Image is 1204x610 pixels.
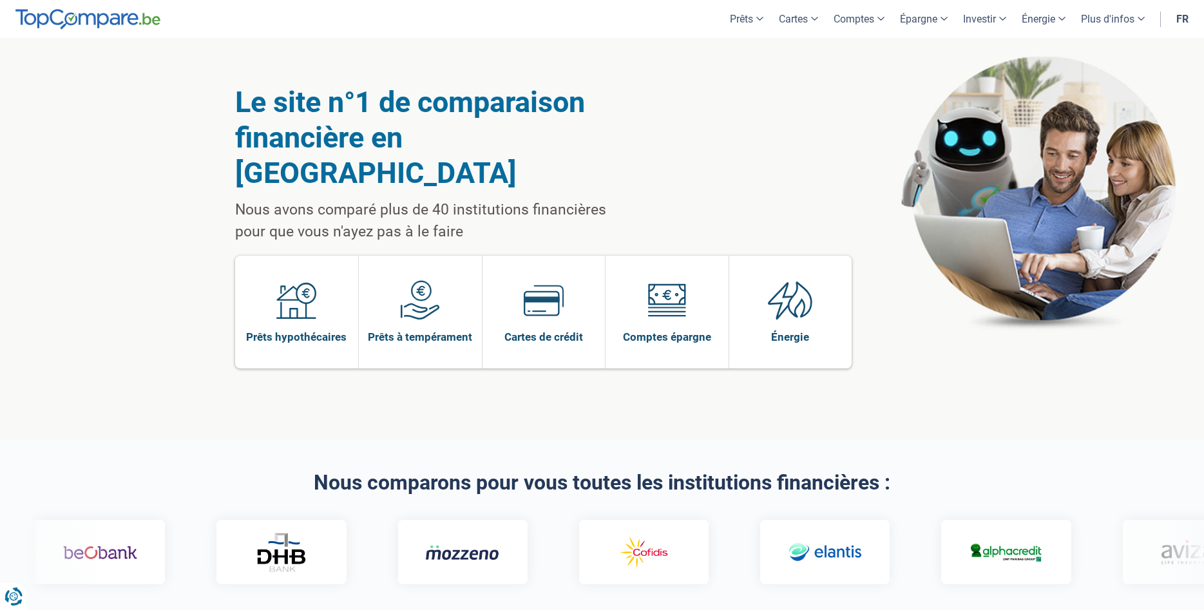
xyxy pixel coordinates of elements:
h2: Nous comparons pour vous toutes les institutions financières : [235,472,970,494]
h1: Le site n°1 de comparaison financière en [GEOGRAPHIC_DATA] [235,84,639,191]
img: Cartes de crédit [524,280,564,320]
img: Comptes épargne [647,280,687,320]
span: Prêts hypothécaires [246,330,347,344]
img: Cofidis [604,534,678,571]
span: Énergie [771,330,809,344]
img: Prêts à tempérament [400,280,440,320]
img: TopCompare [15,9,160,30]
img: DHB Bank [253,533,304,572]
img: Elantis [785,534,859,571]
span: Cartes de crédit [504,330,583,344]
img: Énergie [768,280,813,320]
p: Nous avons comparé plus de 40 institutions financières pour que vous n'ayez pas à le faire [235,199,639,243]
a: Énergie Énergie [729,256,852,368]
a: Prêts à tempérament Prêts à tempérament [359,256,482,368]
span: Comptes épargne [623,330,711,344]
a: Prêts hypothécaires Prêts hypothécaires [235,256,359,368]
img: Prêts hypothécaires [276,280,316,320]
img: Mozzeno [423,544,497,560]
a: Cartes de crédit Cartes de crédit [483,256,606,368]
img: Alphacredit [966,541,1040,564]
a: Comptes épargne Comptes épargne [606,256,729,368]
img: Beobank [61,534,135,571]
span: Prêts à tempérament [368,330,472,344]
